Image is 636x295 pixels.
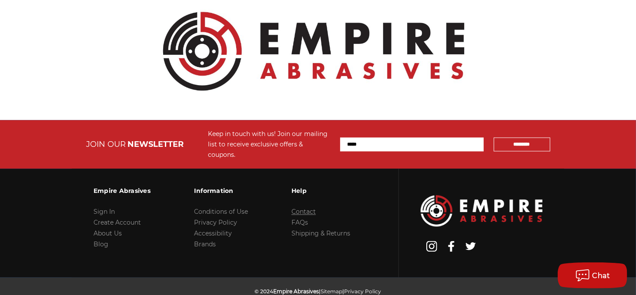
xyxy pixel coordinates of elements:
a: Brands [194,241,216,249]
a: FAQs [291,219,308,227]
span: JOIN OUR [87,140,126,149]
h3: Help [291,182,350,200]
button: Chat [558,262,627,288]
a: Sign In [94,208,115,216]
span: Empire Abrasives [274,288,319,295]
a: Privacy Policy [345,288,382,295]
a: Blog [94,241,108,249]
a: Accessibility [194,230,232,238]
a: About Us [94,230,122,238]
a: Sitemap [321,288,343,295]
span: Chat [592,272,610,280]
a: Conditions of Use [194,208,248,216]
span: NEWSLETTER [128,140,184,149]
a: Shipping & Returns [291,230,350,238]
h3: Information [194,182,248,200]
div: Keep in touch with us! Join our mailing list to receive exclusive offers & coupons. [208,129,331,160]
h3: Empire Abrasives [94,182,151,200]
a: Contact [291,208,316,216]
img: Empire Abrasives Logo Image [421,196,542,227]
a: Create Account [94,219,141,227]
a: Privacy Policy [194,219,237,227]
